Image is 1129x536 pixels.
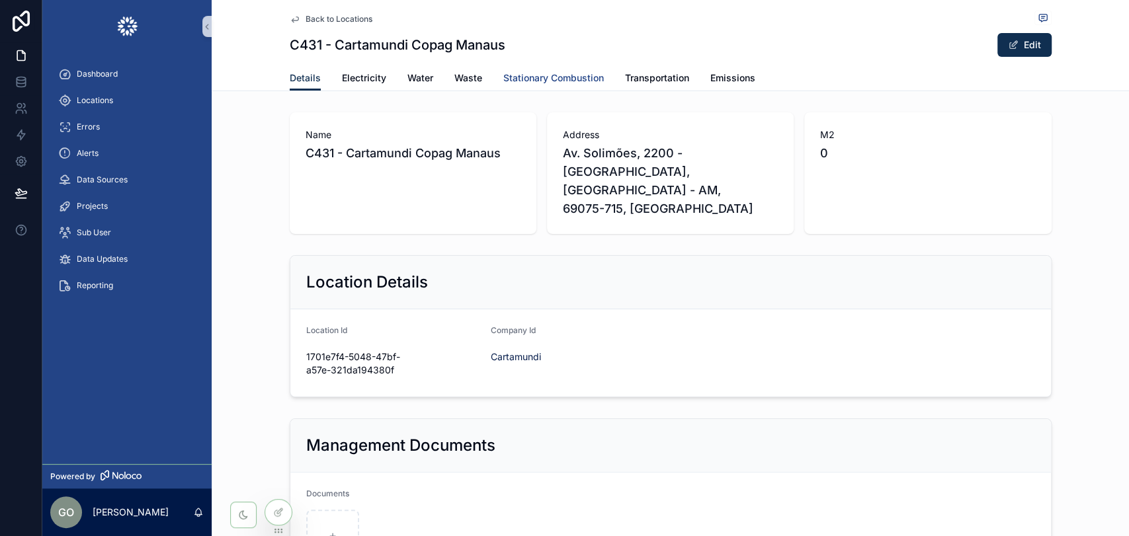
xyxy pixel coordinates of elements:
a: Electricity [342,66,386,93]
h1: C431 - Cartamundi Copag Manaus [290,36,505,54]
div: scrollable content [42,53,212,315]
span: Documents [306,488,349,498]
a: Stationary Combustion [503,66,604,93]
span: Locations [77,95,113,106]
span: 0 [820,144,1035,163]
span: GO [58,504,74,520]
span: Transportation [625,71,689,85]
a: Cartamundi [491,350,541,364]
span: Location Id [306,325,347,335]
a: Sub User [50,221,204,245]
a: Details [290,66,321,91]
span: Errors [77,122,100,132]
span: Sub User [77,227,111,238]
a: Transportation [625,66,689,93]
a: Projects [50,194,204,218]
span: Powered by [50,471,95,482]
span: Water [407,71,433,85]
a: Reporting [50,274,204,297]
span: 1701e7f4-5048-47bf-a57e-321da194380f [306,350,481,377]
a: Emissions [710,66,755,93]
a: Back to Locations [290,14,372,24]
span: Waste [454,71,482,85]
span: Alerts [77,148,99,159]
span: Company Id [491,325,536,335]
a: Data Sources [50,168,204,192]
button: Edit [997,33,1052,57]
h2: Location Details [306,272,428,293]
span: Name [306,128,521,141]
a: Dashboard [50,62,204,86]
span: Back to Locations [306,14,372,24]
span: C431 - Cartamundi Copag Manaus [306,144,521,163]
a: Errors [50,115,204,139]
span: Stationary Combustion [503,71,604,85]
a: Water [407,66,433,93]
span: Address [563,128,778,141]
a: Alerts [50,141,204,165]
span: Data Sources [77,174,128,185]
span: M2 [820,128,1035,141]
span: Details [290,71,321,85]
p: [PERSON_NAME] [93,506,169,519]
a: Waste [454,66,482,93]
h2: Management Documents [306,435,495,456]
span: Reporting [77,280,113,291]
a: Locations [50,89,204,112]
span: Electricity [342,71,386,85]
span: Dashboard [77,69,118,79]
span: Data Updates [77,254,128,264]
span: Projects [77,201,108,211]
a: Powered by [42,464,212,488]
span: Av. Solimões, 2200 - [GEOGRAPHIC_DATA], [GEOGRAPHIC_DATA] - AM, 69075-715, [GEOGRAPHIC_DATA] [563,144,778,218]
span: Emissions [710,71,755,85]
img: App logo [116,16,138,37]
a: Data Updates [50,247,204,271]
